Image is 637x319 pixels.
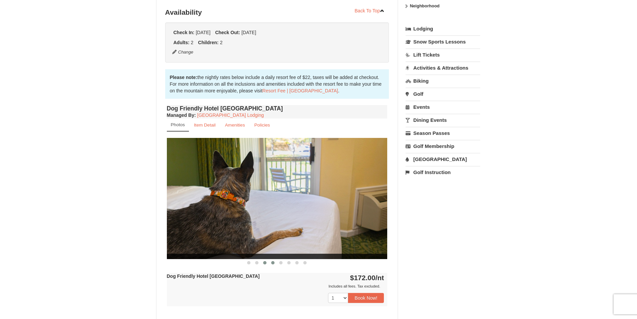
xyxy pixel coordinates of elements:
[196,30,210,35] span: [DATE]
[262,88,338,93] a: Resort Fee | [GEOGRAPHIC_DATA]
[174,40,190,45] strong: Adults:
[165,69,389,99] div: the nightly rates below include a daily resort fee of $22, taxes will be added at checkout. For m...
[406,114,480,126] a: Dining Events
[215,30,240,35] strong: Check Out:
[406,166,480,178] a: Golf Instruction
[221,118,249,132] a: Amenities
[167,112,194,118] span: Managed By
[172,49,194,56] button: Change
[406,88,480,100] a: Golf
[348,293,384,303] button: Book Now!
[406,140,480,152] a: Golf Membership
[350,6,389,16] a: Back To Top
[220,40,223,45] span: 2
[406,62,480,74] a: Activities & Attractions
[406,127,480,139] a: Season Passes
[174,30,195,35] strong: Check In:
[194,123,216,128] small: Item Detail
[171,122,185,127] small: Photos
[190,118,220,132] a: Item Detail
[241,30,256,35] span: [DATE]
[406,49,480,61] a: Lift Tickets
[406,23,480,35] a: Lodging
[410,3,440,8] strong: Neighborhood
[167,273,260,279] strong: Dog Friendly Hotel [GEOGRAPHIC_DATA]
[254,123,270,128] small: Policies
[167,105,388,112] h4: Dog Friendly Hotel [GEOGRAPHIC_DATA]
[165,6,389,19] h3: Availability
[406,75,480,87] a: Biking
[167,283,384,290] div: Includes all fees. Tax excluded.
[350,274,384,282] strong: $172.00
[376,274,384,282] span: /nt
[170,75,197,80] strong: Please note:
[225,123,245,128] small: Amenities
[406,153,480,165] a: [GEOGRAPHIC_DATA]
[406,35,480,48] a: Snow Sports Lessons
[167,138,388,259] img: 18876286-337-2bbac96a.jpg
[167,118,189,132] a: Photos
[167,112,196,118] strong: :
[406,101,480,113] a: Events
[191,40,194,45] span: 2
[250,118,274,132] a: Policies
[197,112,264,118] a: [GEOGRAPHIC_DATA] Lodging
[198,40,218,45] strong: Children:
